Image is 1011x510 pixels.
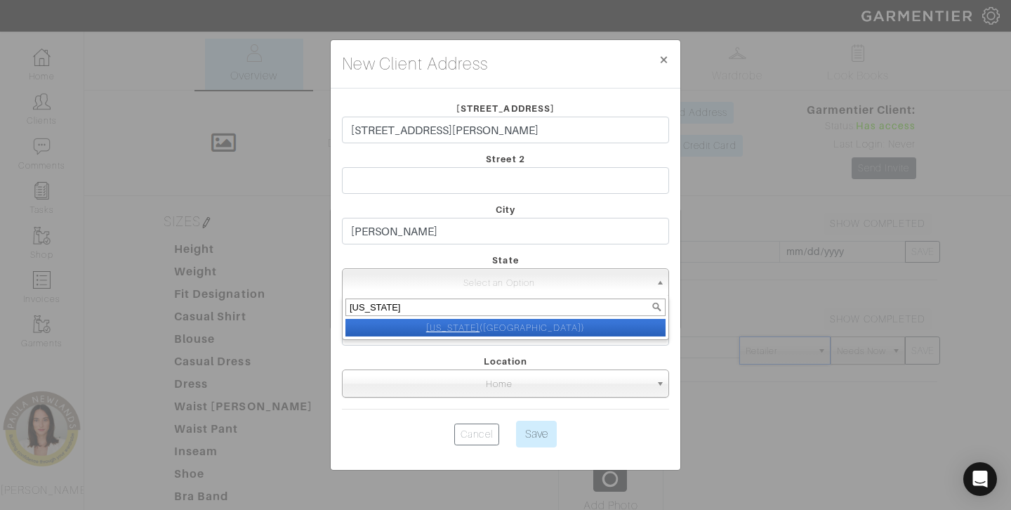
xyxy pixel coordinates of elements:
[348,269,650,297] span: Select an Option
[345,319,666,336] li: ([GEOGRAPHIC_DATA])
[963,462,997,496] div: Open Intercom Messenger
[486,154,524,164] span: Street 2
[454,424,498,445] a: Cancel
[496,204,515,215] span: City
[659,50,669,69] span: ×
[342,51,488,77] h4: New Client Address
[484,356,527,367] span: Location
[348,370,650,398] span: Home
[426,322,480,333] em: [US_STATE]
[516,421,557,447] input: Save
[492,255,518,266] span: State
[456,103,555,114] span: [STREET_ADDRESS]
